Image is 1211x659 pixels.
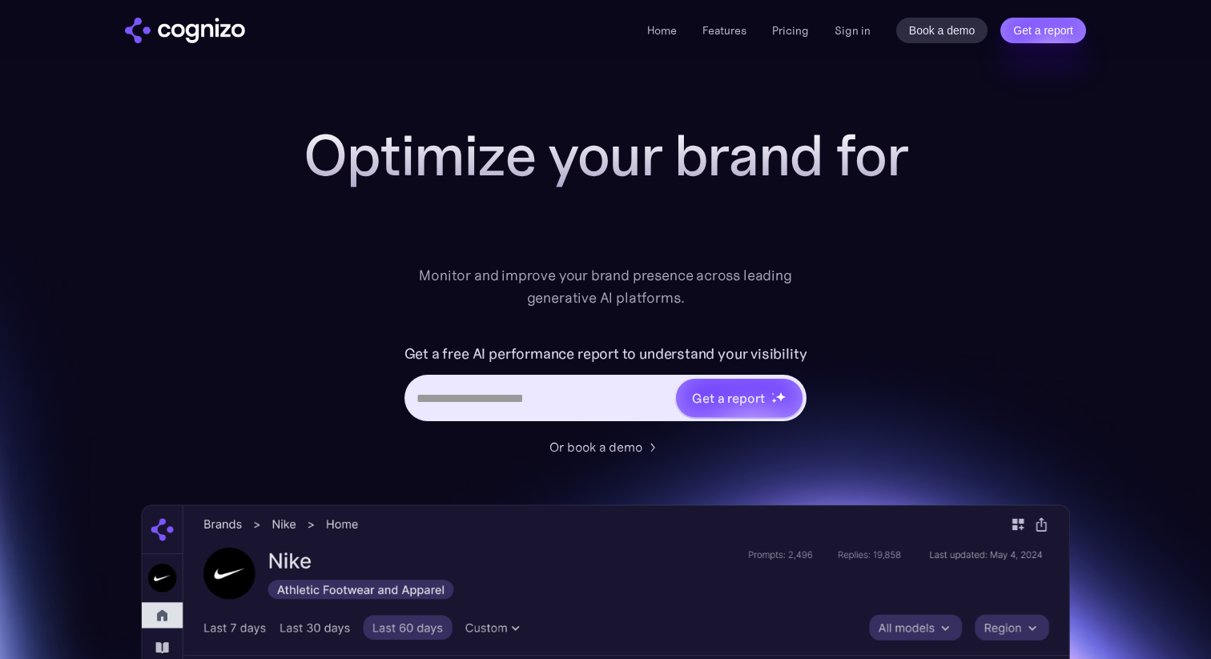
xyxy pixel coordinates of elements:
[404,341,807,367] label: Get a free AI performance report to understand your visibility
[125,18,245,43] img: cognizo logo
[702,23,746,38] a: Features
[772,23,809,38] a: Pricing
[285,123,926,187] h1: Optimize your brand for
[775,392,786,402] img: star
[408,264,803,309] div: Monitor and improve your brand presence across leading generative AI platforms.
[835,21,871,40] a: Sign in
[404,341,807,429] form: Hero URL Input Form
[771,392,774,395] img: star
[771,398,777,404] img: star
[549,437,642,456] div: Or book a demo
[1000,18,1086,43] a: Get a report
[647,23,677,38] a: Home
[896,18,988,43] a: Book a demo
[692,388,764,408] div: Get a report
[549,437,662,456] a: Or book a demo
[125,18,245,43] a: home
[674,377,804,419] a: Get a reportstarstarstar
